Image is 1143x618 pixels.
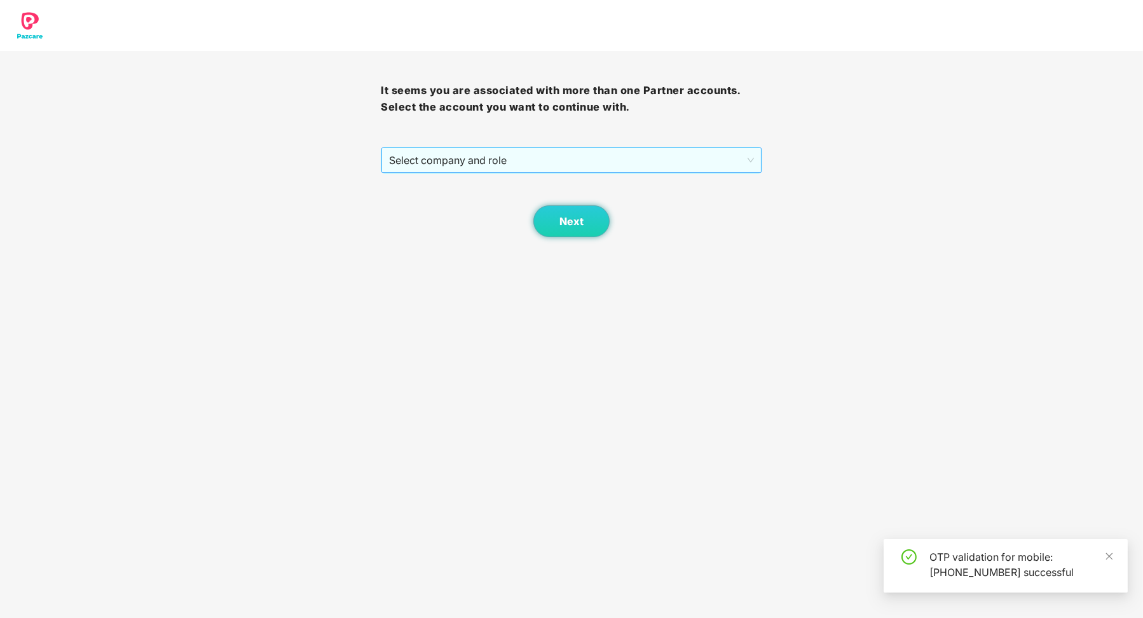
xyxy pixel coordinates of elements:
[901,549,917,565] span: check-circle
[559,216,584,228] span: Next
[389,148,753,172] span: Select company and role
[381,83,762,115] h3: It seems you are associated with more than one Partner accounts. Select the account you want to c...
[929,549,1112,580] div: OTP validation for mobile: [PHONE_NUMBER] successful
[1105,552,1114,561] span: close
[533,205,610,237] button: Next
